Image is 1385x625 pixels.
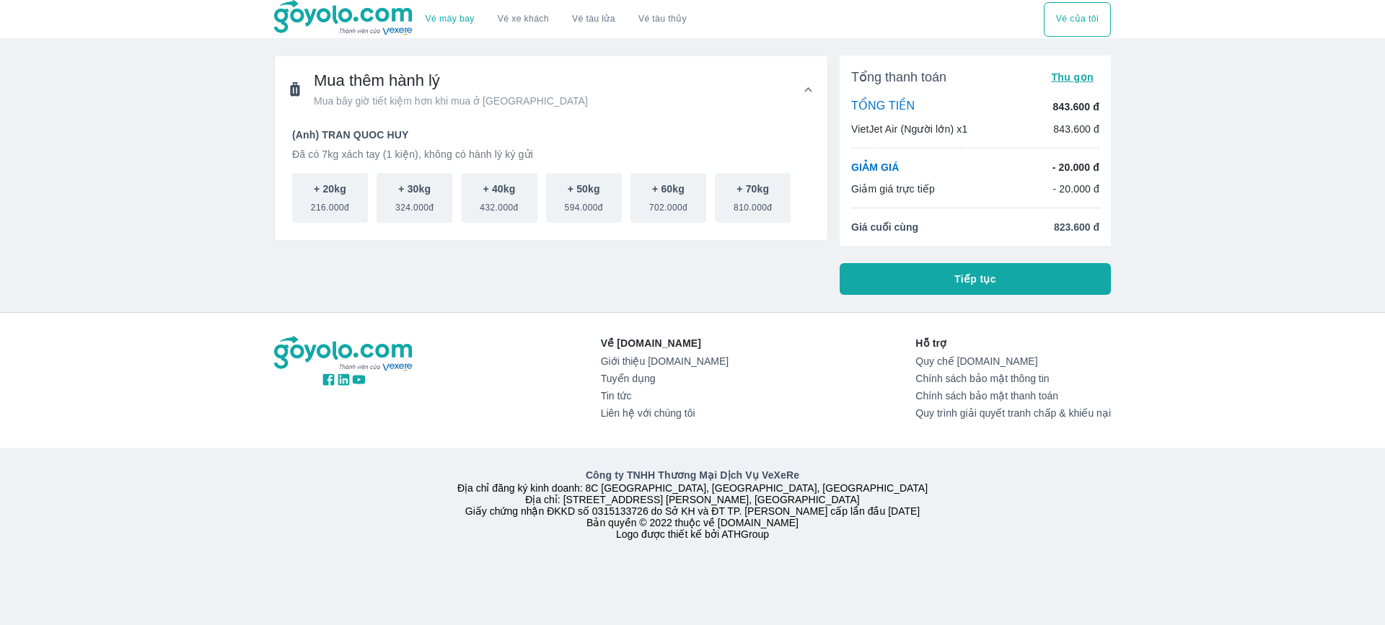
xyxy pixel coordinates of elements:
p: VietJet Air (Người lớn) x1 [851,122,967,136]
button: + 60kg702.000đ [630,173,706,223]
a: Chính sách bảo mật thanh toán [915,390,1111,402]
p: + 20kg [314,182,346,196]
p: (Anh) TRAN QUOC HUY [292,128,810,142]
div: scrollable baggage options [292,173,810,223]
span: Thu gọn [1051,71,1094,83]
a: Giới thiệu [DOMAIN_NAME] [601,355,729,367]
div: Địa chỉ đăng ký kinh doanh: 8C [GEOGRAPHIC_DATA], [GEOGRAPHIC_DATA], [GEOGRAPHIC_DATA] Địa chỉ: [... [265,468,1120,540]
span: 216.000đ [311,196,349,213]
div: Mua thêm hành lýMua bây giờ tiết kiệm hơn khi mua ở [GEOGRAPHIC_DATA] [275,123,827,240]
span: 823.600 đ [1054,220,1099,234]
button: Vé của tôi [1044,2,1111,37]
span: 594.000đ [565,196,603,213]
p: Về [DOMAIN_NAME] [601,336,729,350]
span: 324.000đ [395,196,434,213]
span: Mua bây giờ tiết kiệm hơn khi mua ở [GEOGRAPHIC_DATA] [314,94,588,108]
span: 702.000đ [649,196,687,213]
a: Tuyển dụng [601,373,729,384]
a: Chính sách bảo mật thông tin [915,373,1111,384]
span: Tiếp tục [954,272,996,286]
button: + 20kg216.000đ [292,173,368,223]
p: GIẢM GIÁ [851,160,899,174]
p: + 60kg [652,182,685,196]
a: Vé xe khách [498,14,549,25]
p: + 50kg [568,182,600,196]
p: - 20.000 đ [1052,160,1099,174]
button: Vé tàu thủy [627,2,698,37]
p: TỔNG TIỀN [851,99,915,115]
p: - 20.000 đ [1052,182,1099,196]
img: logo [274,336,414,372]
div: choose transportation mode [414,2,698,37]
span: Mua thêm hành lý [314,71,588,91]
button: + 70kg810.000đ [715,173,791,223]
a: Tin tức [601,390,729,402]
a: Quy chế [DOMAIN_NAME] [915,355,1111,367]
div: choose transportation mode [1044,2,1111,37]
p: + 30kg [398,182,431,196]
p: + 40kg [483,182,516,196]
p: 843.600 đ [1053,122,1099,136]
a: Liên hệ với chúng tôi [601,407,729,419]
a: Vé máy bay [426,14,475,25]
span: Giá cuối cùng [851,220,918,234]
button: + 30kg324.000đ [377,173,452,223]
p: + 70kg [737,182,769,196]
p: Công ty TNHH Thương Mại Dịch Vụ VeXeRe [277,468,1108,482]
p: Hỗ trợ [915,336,1111,350]
span: 810.000đ [734,196,772,213]
a: Quy trình giải quyết tranh chấp & khiếu nại [915,407,1111,419]
button: Tiếp tục [840,263,1111,295]
button: Thu gọn [1045,67,1099,87]
a: Vé tàu lửa [560,2,627,37]
p: 843.600 đ [1053,99,1099,114]
p: Giảm giá trực tiếp [851,182,935,196]
span: 432.000đ [480,196,518,213]
p: Đã có 7kg xách tay (1 kiện), không có hành lý ký gửi [292,147,810,161]
button: + 50kg594.000đ [546,173,622,223]
span: Tổng thanh toán [851,68,946,86]
button: + 40kg432.000đ [462,173,537,223]
div: Mua thêm hành lýMua bây giờ tiết kiệm hơn khi mua ở [GEOGRAPHIC_DATA] [275,56,827,123]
